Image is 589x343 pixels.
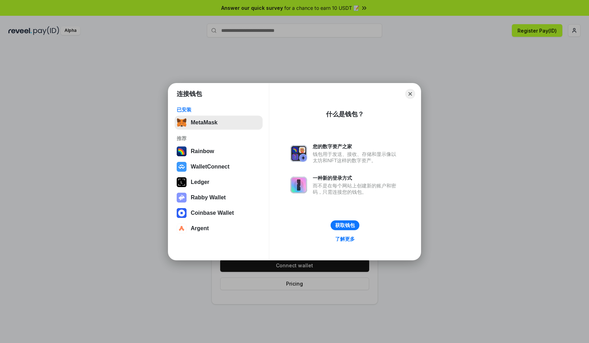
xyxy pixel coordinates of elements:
[175,206,263,220] button: Coinbase Wallet
[175,116,263,130] button: MetaMask
[175,175,263,189] button: Ledger
[175,160,263,174] button: WalletConnect
[177,135,260,142] div: 推荐
[326,110,364,118] div: 什么是钱包？
[177,208,187,218] img: svg+xml,%3Csvg%20width%3D%2228%22%20height%3D%2228%22%20viewBox%3D%220%200%2028%2028%22%20fill%3D...
[191,225,209,232] div: Argent
[191,179,209,185] div: Ledger
[313,151,400,164] div: 钱包用于发送、接收、存储和显示像以太坊和NFT这样的数字资产。
[290,177,307,193] img: svg+xml,%3Csvg%20xmlns%3D%22http%3A%2F%2Fwww.w3.org%2F2000%2Fsvg%22%20fill%3D%22none%22%20viewBox...
[313,175,400,181] div: 一种新的登录方式
[175,221,263,235] button: Argent
[177,162,187,172] img: svg+xml,%3Csvg%20width%3D%2228%22%20height%3D%2228%22%20viewBox%3D%220%200%2028%2028%22%20fill%3D...
[191,194,226,201] div: Rabby Wallet
[335,222,355,228] div: 获取钱包
[191,210,234,216] div: Coinbase Wallet
[177,107,260,113] div: 已安装
[177,177,187,187] img: svg+xml,%3Csvg%20xmlns%3D%22http%3A%2F%2Fwww.w3.org%2F2000%2Fsvg%22%20width%3D%2228%22%20height%3...
[331,234,359,243] a: 了解更多
[177,90,202,98] h1: 连接钱包
[313,143,400,150] div: 您的数字资产之家
[177,193,187,203] img: svg+xml,%3Csvg%20xmlns%3D%22http%3A%2F%2Fwww.w3.org%2F2000%2Fsvg%22%20fill%3D%22none%22%20viewBox...
[191,119,217,126] div: MetaMask
[335,236,355,242] div: 了解更多
[191,148,214,155] div: Rainbow
[177,224,187,233] img: svg+xml,%3Csvg%20width%3D%2228%22%20height%3D%2228%22%20viewBox%3D%220%200%2028%2028%22%20fill%3D...
[331,220,359,230] button: 获取钱包
[177,118,187,128] img: svg+xml,%3Csvg%20fill%3D%22none%22%20height%3D%2233%22%20viewBox%3D%220%200%2035%2033%22%20width%...
[191,164,230,170] div: WalletConnect
[175,191,263,205] button: Rabby Wallet
[290,145,307,162] img: svg+xml,%3Csvg%20xmlns%3D%22http%3A%2F%2Fwww.w3.org%2F2000%2Fsvg%22%20fill%3D%22none%22%20viewBox...
[175,144,263,158] button: Rainbow
[405,89,415,99] button: Close
[177,146,187,156] img: svg+xml,%3Csvg%20width%3D%22120%22%20height%3D%22120%22%20viewBox%3D%220%200%20120%20120%22%20fil...
[313,183,400,195] div: 而不是在每个网站上创建新的账户和密码，只需连接您的钱包。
